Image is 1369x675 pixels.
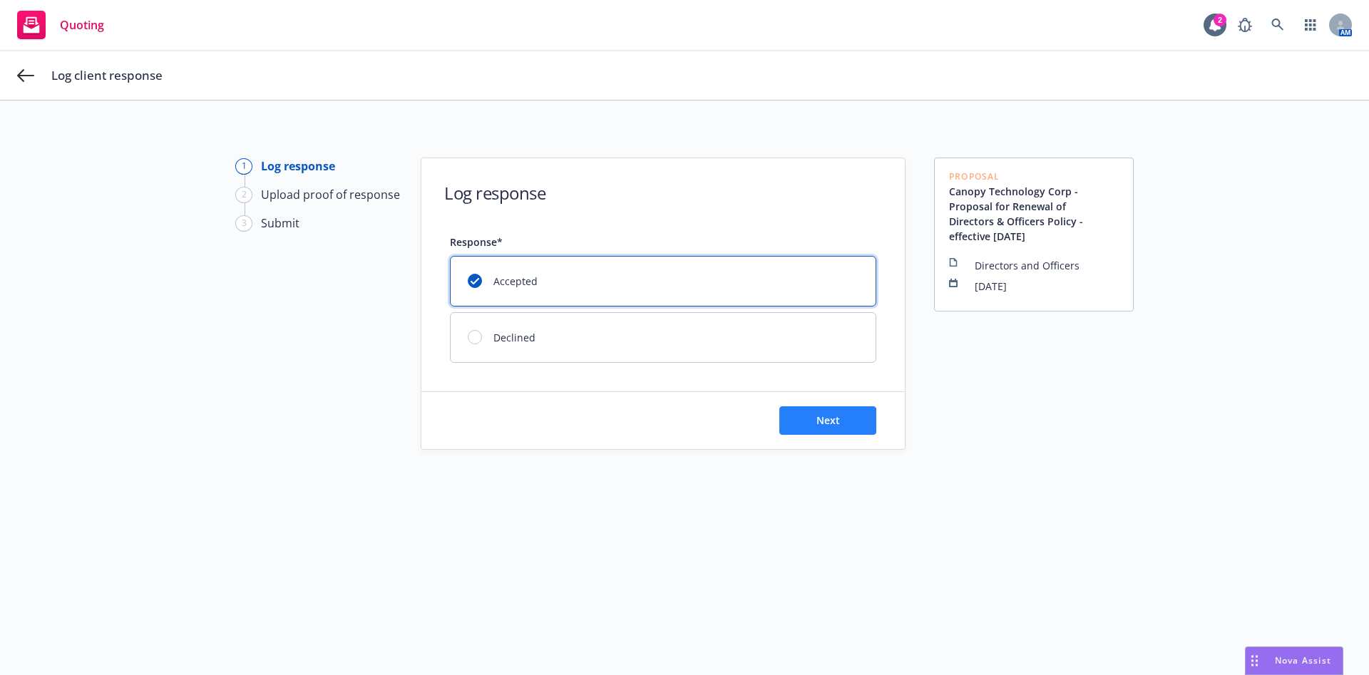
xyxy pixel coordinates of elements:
div: Upload proof of response [261,186,400,203]
a: Search [1263,11,1292,39]
span: Response* [450,235,503,249]
h1: Log response [444,181,545,205]
span: [DATE] [975,279,1119,294]
span: Log client response [51,67,163,84]
span: Nova Assist [1275,654,1331,666]
div: 2 [1214,14,1226,26]
span: Directors and Officers [975,258,1119,273]
span: Next [816,413,840,427]
span: Declined [493,330,535,345]
span: Proposal [949,172,1119,181]
a: Report a Bug [1231,11,1259,39]
a: Quoting [11,5,110,45]
div: 1 [235,158,252,175]
button: Next [779,406,876,435]
button: Nova Assist [1245,646,1343,675]
div: Log response [261,158,335,175]
div: 2 [235,187,252,203]
a: Canopy Technology Corp - Proposal for Renewal of Directors & Officers Policy - effective [DATE] [949,184,1119,244]
span: Quoting [60,19,104,31]
div: Submit [261,215,299,232]
a: Switch app [1296,11,1325,39]
span: Accepted [493,274,538,289]
div: 3 [235,215,252,232]
div: Drag to move [1246,647,1263,674]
